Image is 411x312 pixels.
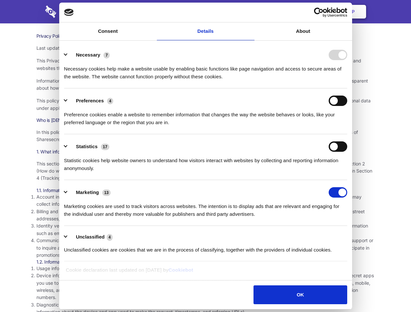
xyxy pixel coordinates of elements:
[64,187,115,198] button: Marketing (13)
[36,273,374,300] span: Device information. We may collect information from and about the device you use to access our se...
[76,189,99,195] label: Marketing
[36,238,373,258] span: Communications and submissions. You may choose to provide us with information when you communicat...
[36,259,141,265] span: 1.2. Information collected when you use our services
[107,98,113,104] span: 4
[290,7,347,17] a: Usercentrics Cookiebot - opens in a new window
[36,78,368,91] span: Information security and privacy are at the heart of what Sharesecret values and promotes as a co...
[64,152,347,172] div: Statistic cookies help website owners to understand how visitors interact with websites by collec...
[36,45,375,52] p: Last updated: [DATE]
[36,161,372,181] span: This section describes the various types of information we collect from and about you. To underst...
[101,144,109,150] span: 17
[36,149,126,154] span: 1. What information do we collect about you?
[64,60,347,81] div: Necessary cookies help make a website usable by enabling basic functions like page navigation and...
[157,22,254,40] a: Details
[36,58,361,71] span: This Privacy Policy describes how we process and handle data provided to Sharesecret in connectio...
[64,233,117,241] button: Unclassified (4)
[64,141,114,152] button: Statistics (17)
[36,209,365,221] span: Billing and payment information. In order to purchase a service, you may need to provide us with ...
[64,50,114,60] button: Necessary (7)
[45,6,101,18] img: logo-wordmark-white-trans-d4663122ce5f474addd5e946df7df03e33cb6a1c49d2221995e7729f52c070b2.svg
[36,117,102,123] span: Who is [DEMOGRAPHIC_DATA]?
[36,33,375,39] h1: Privacy Policy
[295,2,323,22] a: Login
[64,106,347,126] div: Preference cookies enable a website to remember information that changes the way the website beha...
[64,241,347,254] div: Unclassified cookies are cookies that we are in the process of classifying, together with the pro...
[191,2,219,22] a: Pricing
[264,2,294,22] a: Contact
[36,223,368,236] span: Identity verification information. Some services require you to verify your identity as part of c...
[103,52,110,58] span: 7
[61,266,350,279] div: Cookie declaration last updated on [DATE] by
[36,188,102,193] span: 1.1. Information you provide to us
[76,144,98,149] label: Statistics
[64,198,347,218] div: Marketing cookies are used to track visitors across websites. The intention is to display ads tha...
[76,52,100,58] label: Necessary
[102,189,111,196] span: 13
[59,22,157,40] a: Consent
[107,234,113,240] span: 4
[64,96,117,106] button: Preferences (4)
[76,98,104,103] label: Preferences
[36,129,358,142] span: In this policy, “Sharesecret,” “we,” “us,” and “our” refer to Sharesecret Inc., a U.S. company. S...
[253,285,347,304] button: OK
[36,194,362,207] span: Account information. Our services generally require you to create an account before you can acces...
[36,266,310,271] span: Usage information. We collect information about how you interact with our services, when and for ...
[169,267,193,273] a: Cookiebot
[64,9,74,16] img: logo
[36,98,371,110] span: This policy uses the term “personal data” to refer to information that is related to an identifie...
[254,22,352,40] a: About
